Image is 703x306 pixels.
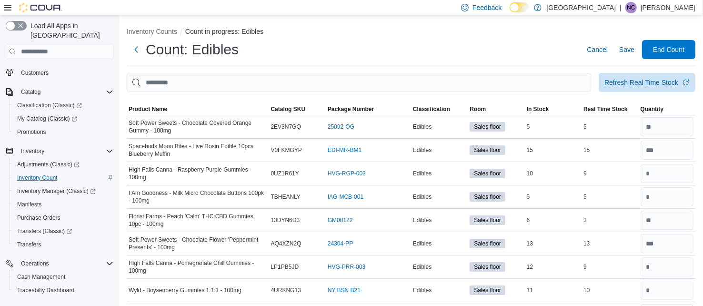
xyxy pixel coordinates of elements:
span: Package Number [328,105,374,113]
button: Operations [2,257,117,270]
div: 5 [525,191,582,203]
span: Edibles [413,286,432,294]
span: Sales floor [470,239,505,248]
a: Promotions [13,126,50,138]
span: Inventory Count [13,172,113,184]
span: Classification [413,105,450,113]
span: Soft Power Sweets - Chocolate Covered Orange Gummy - 100mg [129,119,267,134]
button: Refresh Real Time Stock [599,73,695,92]
a: Inventory Count [13,172,61,184]
span: Sales floor [474,193,501,201]
div: 5 [582,191,638,203]
span: Sales floor [474,239,501,248]
a: IAG-MCB-001 [328,193,363,201]
span: Catalog [17,86,113,98]
span: Manifests [13,199,113,210]
a: NY BSN B21 [328,286,361,294]
a: Inventory Manager (Classic) [10,184,117,198]
span: Cancel [587,45,608,54]
span: Real Time Stock [583,105,627,113]
a: 24304-PP [328,240,353,247]
button: Inventory [17,145,48,157]
span: Edibles [413,123,432,131]
span: Transfers (Classic) [17,227,72,235]
span: Product Name [129,105,167,113]
span: Inventory Manager (Classic) [17,187,96,195]
span: My Catalog (Classic) [13,113,113,124]
div: 5 [525,121,582,133]
span: In Stock [527,105,549,113]
span: Cash Management [17,273,65,281]
span: NC [627,2,635,13]
a: GM00122 [328,216,353,224]
span: Sales floor [474,216,501,224]
span: Wyld - Boysenberry Gummies 1:1:1 - 100mg [129,286,241,294]
span: Transfers (Classic) [13,225,113,237]
span: Edibles [413,193,432,201]
a: Inventory Manager (Classic) [13,185,100,197]
button: Inventory Count [10,171,117,184]
a: Transfers (Classic) [10,224,117,238]
a: Purchase Orders [13,212,64,224]
a: My Catalog (Classic) [13,113,81,124]
span: Manifests [17,201,41,208]
div: 13 [525,238,582,249]
a: My Catalog (Classic) [10,112,117,125]
span: Sales floor [470,286,505,295]
span: Classification (Classic) [17,102,82,109]
button: Classification [411,103,468,115]
button: Product Name [127,103,269,115]
span: Soft Power Sweets - Chocolate Flower 'Peppermint Presents' - 100mg [129,236,267,251]
span: Dark Mode [510,12,510,13]
span: Edibles [413,263,432,271]
div: 3 [582,214,638,226]
span: 4URKNG13 [271,286,301,294]
img: Cova [19,3,62,12]
span: Transfers [13,239,113,250]
a: EDI-MR-BM1 [328,146,362,154]
span: Adjustments (Classic) [17,161,80,168]
span: AQ4XZN2Q [271,240,301,247]
span: Customers [21,69,49,77]
span: TBHEANLY [271,193,301,201]
span: Florist Farms - Peach 'Calm' THC:CBD Gummies 10pc - 100mg [129,213,267,228]
div: 12 [525,261,582,273]
span: Sales floor [474,286,501,295]
span: High Falls Canna - Pomegranate Chill Gummies - 100mg [129,259,267,275]
button: Manifests [10,198,117,211]
input: This is a search bar. After typing your query, hit enter to filter the results lower in the page. [127,73,591,92]
button: Cash Management [10,270,117,284]
div: 15 [525,144,582,156]
span: Catalog [21,88,40,96]
span: Sales floor [470,145,505,155]
span: Cash Management [13,271,113,283]
a: HVG-RGP-003 [328,170,366,177]
div: 10 [582,285,638,296]
span: Sales floor [470,262,505,272]
button: Operations [17,258,53,269]
button: End Count [642,40,695,59]
span: Promotions [13,126,113,138]
span: Edibles [413,240,432,247]
span: End Count [653,45,684,54]
a: Adjustments (Classic) [13,159,83,170]
div: 13 [582,238,638,249]
div: 9 [582,261,638,273]
div: 5 [582,121,638,133]
div: 11 [525,285,582,296]
a: Classification (Classic) [10,99,117,112]
span: Sales floor [470,122,505,132]
button: Promotions [10,125,117,139]
span: Promotions [17,128,46,136]
span: Classification (Classic) [13,100,113,111]
button: Purchase Orders [10,211,117,224]
button: Inventory [2,144,117,158]
span: V0FKMGYP [271,146,302,154]
div: 9 [582,168,638,179]
span: Inventory [21,147,44,155]
button: Catalog [2,85,117,99]
p: | [620,2,622,13]
input: Dark Mode [510,2,530,12]
button: Package Number [326,103,411,115]
button: Count in progress: Edibles [185,28,263,35]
